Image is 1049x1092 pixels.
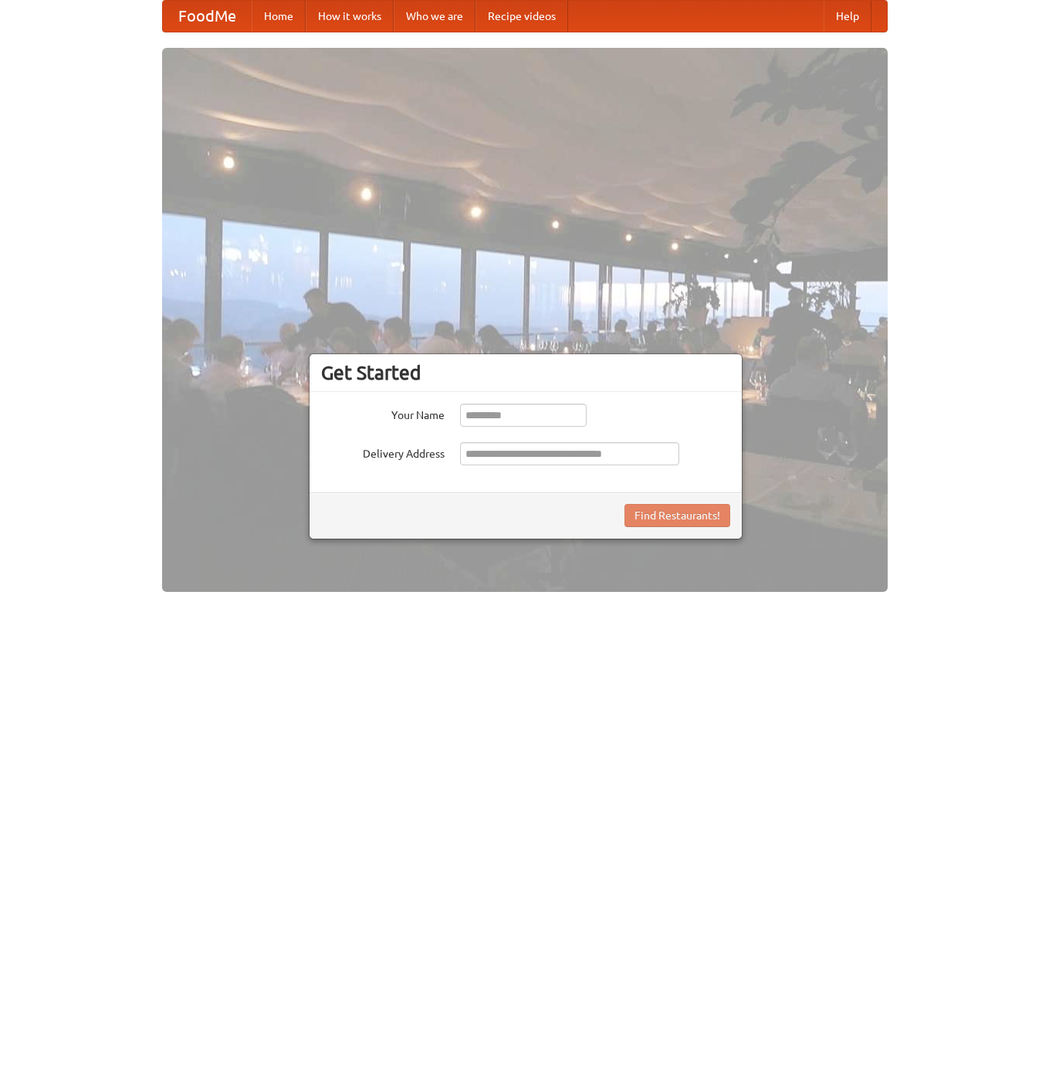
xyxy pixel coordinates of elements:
[163,1,252,32] a: FoodMe
[252,1,306,32] a: Home
[306,1,394,32] a: How it works
[824,1,871,32] a: Help
[624,504,730,527] button: Find Restaurants!
[321,361,730,384] h3: Get Started
[475,1,568,32] a: Recipe videos
[394,1,475,32] a: Who we are
[321,442,445,461] label: Delivery Address
[321,404,445,423] label: Your Name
